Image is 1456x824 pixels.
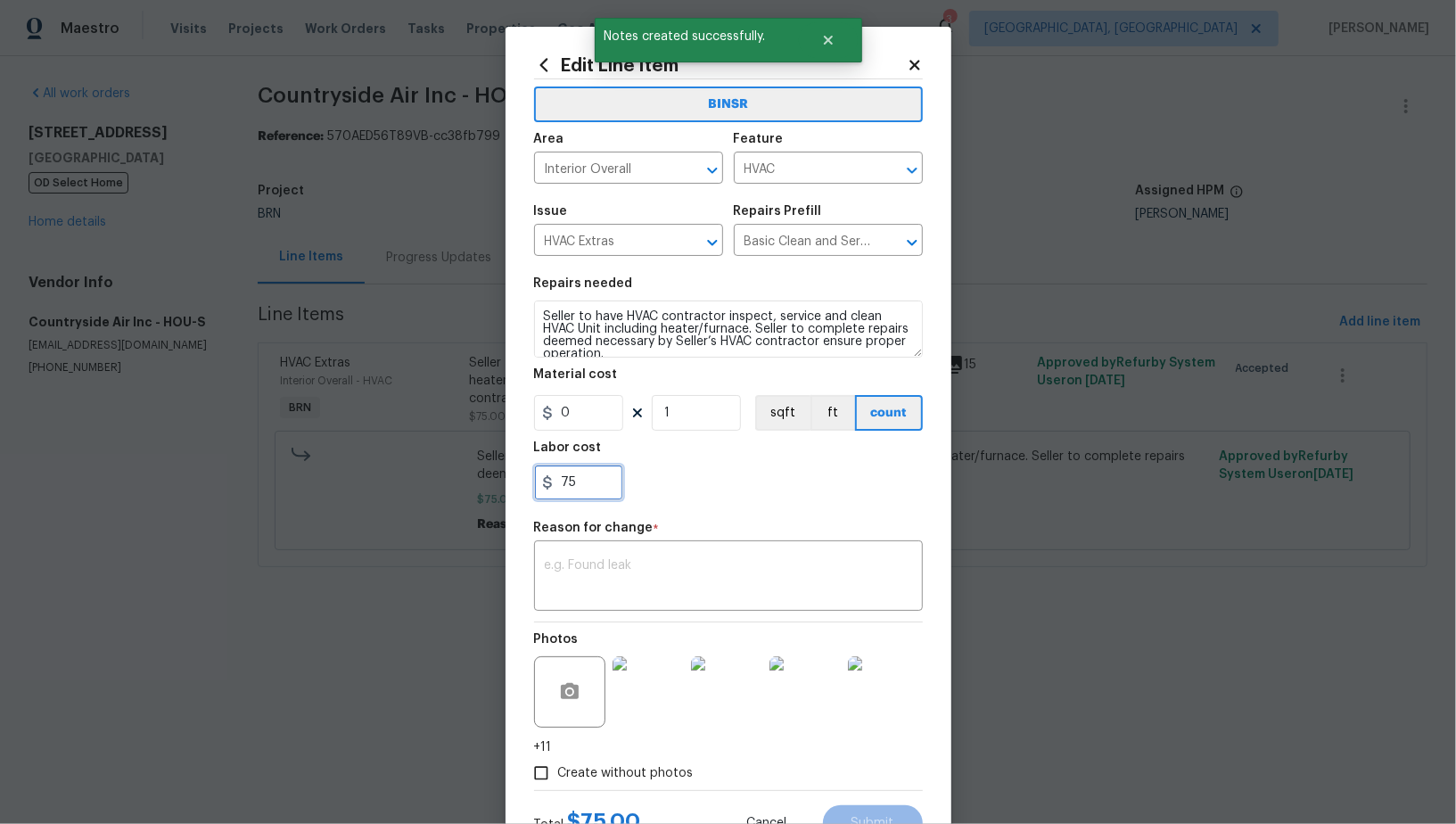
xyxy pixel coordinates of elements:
button: sqft [755,395,810,431]
button: Open [700,230,725,255]
button: BINSR [534,87,923,122]
h5: Labor cost [534,441,602,454]
h5: Reason for change [534,522,654,534]
button: Open [700,158,725,183]
h5: Repairs Prefill [734,205,822,218]
button: ft [810,395,855,431]
h5: Issue [534,205,568,218]
button: Close [799,22,858,58]
h5: Photos [534,633,579,646]
span: +11 [534,738,552,756]
textarea: Seller to have HVAC contractor inspect, service and clean HVAC Unit including heater/furnace. Sel... [534,301,923,358]
h2: Edit Line Item [534,55,907,75]
button: Open [900,230,925,255]
span: Create without photos [558,764,694,783]
h5: Material cost [534,368,618,381]
h5: Repairs needed [534,277,633,290]
span: Notes created successfully. [595,18,799,55]
button: count [855,395,923,431]
h5: Feature [734,133,784,145]
button: Open [900,158,925,183]
h5: Area [534,133,564,145]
